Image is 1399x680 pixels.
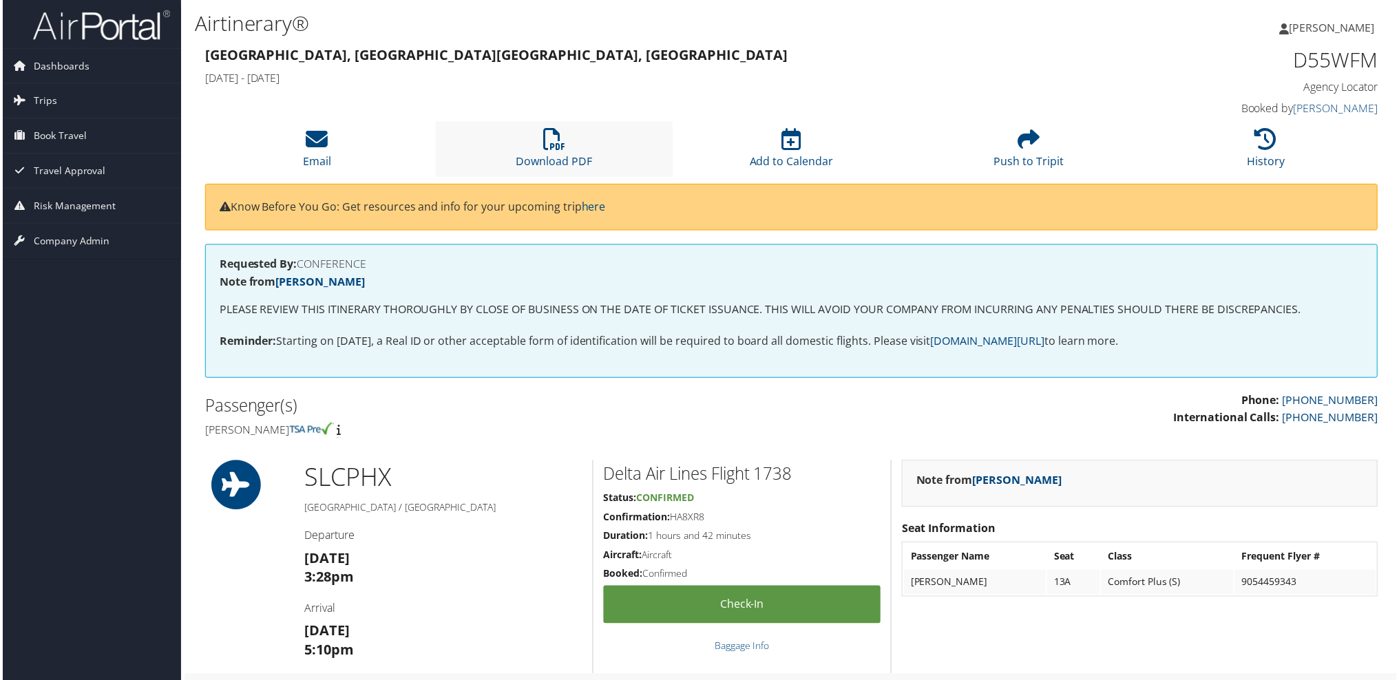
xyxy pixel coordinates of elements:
[218,334,275,350] strong: Reminder:
[1103,572,1236,597] td: Comfort Plus (S)
[203,45,788,64] strong: [GEOGRAPHIC_DATA], [GEOGRAPHIC_DATA] [GEOGRAPHIC_DATA], [GEOGRAPHIC_DATA]
[303,462,582,496] h1: SLC PHX
[31,49,87,83] span: Dashboards
[31,84,54,118] span: Trips
[1285,412,1380,427] a: [PHONE_NUMBER]
[603,493,636,506] strong: Status:
[1282,7,1391,48] a: [PERSON_NAME]
[218,334,1366,352] p: Starting on [DATE], a Real ID or other acceptable form of identification will be required to boar...
[603,464,881,487] h2: Delta Air Lines Flight 1738
[1285,394,1380,409] a: [PHONE_NUMBER]
[1049,572,1102,597] td: 13A
[974,474,1063,489] a: [PERSON_NAME]
[31,189,114,224] span: Risk Management
[1102,80,1380,95] h4: Agency Locator
[1049,546,1102,571] th: Seat
[1175,412,1282,427] strong: International Calls:
[218,275,364,290] strong: Note from
[30,9,168,41] img: airportal-logo.png
[516,136,592,169] a: Download PDF
[603,550,642,563] strong: Aircraft:
[581,200,605,215] a: here
[302,136,330,169] a: Email
[274,275,364,290] a: [PERSON_NAME]
[1102,101,1380,116] h4: Booked by
[995,136,1065,169] a: Push to Tripit
[288,424,333,436] img: tsa-precheck.png
[750,136,834,169] a: Add to Calendar
[218,199,1366,217] p: Know Before You Go: Get resources and info for your upcoming trip
[603,531,648,544] strong: Duration:
[303,502,582,516] h5: [GEOGRAPHIC_DATA] / [GEOGRAPHIC_DATA]
[903,522,997,538] strong: Seat Information
[31,224,107,259] span: Company Admin
[303,643,353,661] strong: 5:10pm
[218,259,1366,270] h4: CONFERENCE
[636,493,694,506] span: Confirmed
[1250,136,1287,169] a: History
[603,531,881,544] h5: 1 hours and 42 minutes
[603,569,881,582] h5: Confirmed
[193,9,991,38] h1: Airtinerary®
[303,529,582,544] h4: Departure
[603,512,881,526] h5: HA8XR8
[203,424,781,439] h4: [PERSON_NAME]
[1103,546,1236,571] th: Class
[603,569,642,582] strong: Booked:
[917,474,1063,489] strong: Note from
[303,624,348,642] strong: [DATE]
[715,641,770,655] a: Baggage Info
[603,512,670,525] strong: Confirmation:
[303,570,353,588] strong: 3:28pm
[31,154,103,189] span: Travel Approval
[218,257,295,273] strong: Requested By:
[218,302,1366,320] p: PLEASE REVIEW THIS ITINERARY THOROUGHLY BY CLOSE OF BUSINESS ON THE DATE OF TICKET ISSUANCE. THIS...
[603,588,881,626] a: Check-in
[203,395,781,418] h2: Passenger(s)
[905,572,1047,597] td: [PERSON_NAME]
[932,334,1046,350] a: [DOMAIN_NAME][URL]
[1102,45,1380,74] h1: D55WFM
[905,546,1047,571] th: Passenger Name
[1296,101,1380,116] a: [PERSON_NAME]
[31,119,84,153] span: Book Travel
[1237,572,1378,597] td: 9054459343
[303,603,582,618] h4: Arrival
[303,551,348,569] strong: [DATE]
[203,70,1081,85] h4: [DATE] - [DATE]
[1237,546,1378,571] th: Frequent Flyer #
[1243,394,1282,409] strong: Phone:
[603,550,881,564] h5: Aircraft
[1292,20,1377,35] span: [PERSON_NAME]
